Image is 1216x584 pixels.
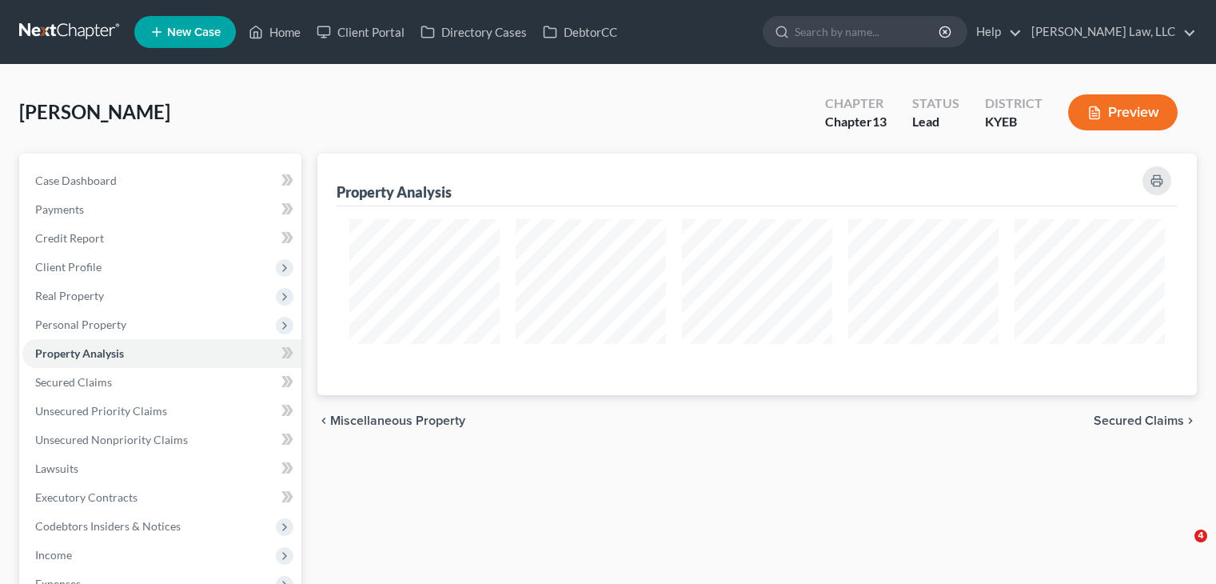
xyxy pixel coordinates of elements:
a: Help [968,18,1022,46]
span: 4 [1194,530,1207,542]
a: Credit Report [22,224,301,253]
a: Lawsuits [22,454,301,483]
span: Client Profile [35,260,102,274]
span: [PERSON_NAME] [19,100,170,123]
button: chevron_left Miscellaneous Property [317,414,465,427]
span: Real Property [35,289,104,302]
span: Credit Report [35,231,104,245]
a: Client Portal [309,18,413,46]
span: Codebtors Insiders & Notices [35,519,181,533]
span: Executory Contracts [35,490,138,504]
a: Secured Claims [22,368,301,397]
a: Property Analysis [22,339,301,368]
iframe: Intercom live chat [1162,530,1200,568]
a: Home [241,18,309,46]
div: Status [912,94,959,113]
a: Executory Contracts [22,483,301,512]
div: Lead [912,113,959,131]
div: Chapter [825,113,887,131]
div: Property Analysis [337,182,452,202]
i: chevron_left [317,414,330,427]
span: Unsecured Priority Claims [35,404,167,418]
div: Chapter [825,94,887,113]
a: [PERSON_NAME] Law, LLC [1023,18,1196,46]
button: Secured Claims chevron_right [1094,414,1197,427]
span: Payments [35,202,84,216]
span: 13 [872,114,887,129]
span: Personal Property [35,318,126,331]
button: Preview [1068,94,1178,130]
span: Income [35,548,72,562]
a: DebtorCC [535,18,625,46]
span: Lawsuits [35,462,78,475]
span: Secured Claims [1094,414,1184,427]
a: Case Dashboard [22,166,301,195]
a: Unsecured Priority Claims [22,397,301,426]
input: Search by name... [795,17,941,46]
span: Property Analysis [35,346,124,360]
a: Unsecured Nonpriority Claims [22,426,301,454]
div: District [985,94,1043,113]
a: Directory Cases [413,18,535,46]
span: Secured Claims [35,375,112,389]
span: Unsecured Nonpriority Claims [35,433,188,446]
span: New Case [167,26,221,38]
div: KYEB [985,113,1043,131]
span: Case Dashboard [35,174,117,187]
a: Payments [22,195,301,224]
span: Miscellaneous Property [330,414,465,427]
i: chevron_right [1184,414,1197,427]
